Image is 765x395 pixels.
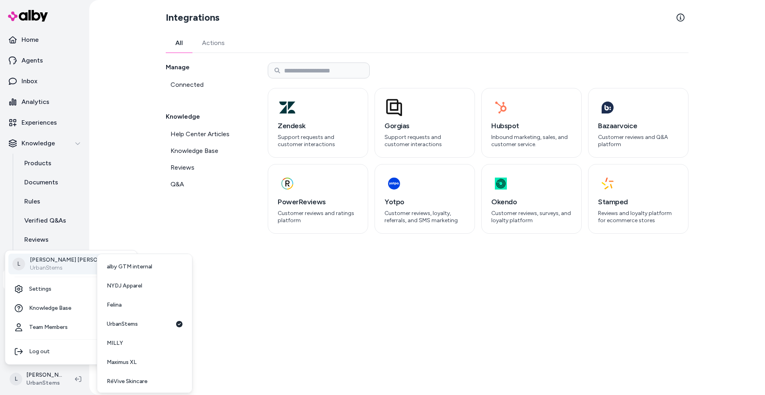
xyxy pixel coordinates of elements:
[107,377,147,385] span: RéVive Skincare
[29,304,71,312] span: Knowledge Base
[8,342,134,361] div: Log out
[107,320,138,328] span: UrbanStems
[30,264,124,272] p: UrbanStems
[30,256,124,264] p: [PERSON_NAME] [PERSON_NAME]
[107,282,142,290] span: NYDJ Apparel
[8,318,134,337] a: Team Members
[12,258,25,270] span: L
[107,263,152,271] span: alby GTM internal
[107,358,137,366] span: Maximus XL
[107,301,122,309] span: Felina
[8,280,134,299] a: Settings
[107,339,123,347] span: MILLY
